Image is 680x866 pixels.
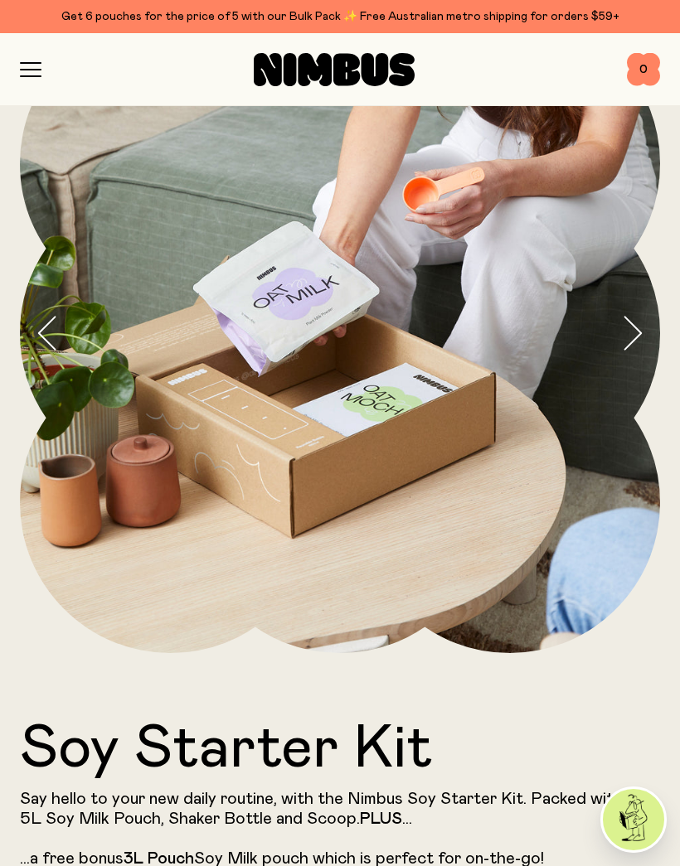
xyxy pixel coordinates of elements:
img: agent [603,789,664,850]
strong: PLUS [360,810,402,827]
button: 0 [627,53,660,86]
div: Get 6 pouches for the price of 5 with our Bulk Pack ✨ Free Australian metro shipping for orders $59+ [20,7,660,27]
h1: Soy Starter Kit [20,719,660,779]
